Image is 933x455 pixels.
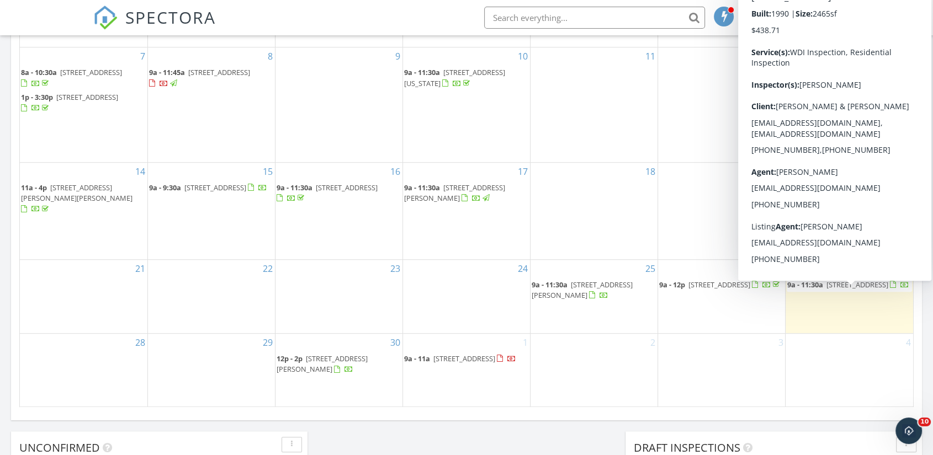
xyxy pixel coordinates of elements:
[402,333,530,406] td: Go to October 1, 2025
[277,354,303,363] span: 12p - 2p
[899,163,913,180] a: Go to September 20, 2025
[277,181,401,205] a: 9a - 11:30a [STREET_ADDRESS]
[752,7,824,18] div: [PERSON_NAME]
[787,183,909,192] a: 9a - 10a [STREET_ADDRESS]
[904,334,913,351] a: Go to October 4, 2025
[516,47,530,65] a: Go to September 10, 2025
[531,259,658,333] td: Go to September 25, 2025
[277,354,368,374] span: [STREET_ADDRESS][PERSON_NAME]
[787,195,912,219] a: 2p - 4:30p [STREET_ADDRESS]
[531,47,658,162] td: Go to September 11, 2025
[899,260,913,277] a: Go to September 27, 2025
[787,92,898,113] a: 12:30p - 2:30p [STREET_ADDRESS][PERSON_NAME]
[771,47,785,65] a: Go to September 12, 2025
[404,181,529,205] a: 9a - 11:30a [STREET_ADDRESS][PERSON_NAME]
[393,47,402,65] a: Go to September 9, 2025
[125,6,216,29] span: SPECTORA
[786,259,913,333] td: Go to September 27, 2025
[261,163,275,180] a: Go to September 15, 2025
[787,196,884,217] a: 2p - 4:30p [STREET_ADDRESS]
[658,47,786,162] td: Go to September 12, 2025
[149,67,185,77] span: 9a - 11:45a
[133,334,147,351] a: Go to September 28, 2025
[21,183,132,213] a: 11a - 4p [STREET_ADDRESS][PERSON_NAME][PERSON_NAME]
[787,67,888,88] a: 9a - 11:30a [STREET_ADDRESS]
[277,354,368,374] a: 12p - 2p [STREET_ADDRESS][PERSON_NAME]
[634,440,740,455] span: Draft Inspections
[895,417,922,444] iframe: Intercom live chat
[147,47,275,162] td: Go to September 8, 2025
[532,280,633,300] a: 9a - 11:30a [STREET_ADDRESS][PERSON_NAME]
[277,352,401,376] a: 12p - 2p [STREET_ADDRESS][PERSON_NAME]
[20,162,147,259] td: Go to September 14, 2025
[404,354,516,363] a: 9a - 11a [STREET_ADDRESS]
[822,196,884,206] span: [STREET_ADDRESS]
[771,163,785,180] a: Go to September 19, 2025
[659,279,784,292] a: 9a - 12p [STREET_ADDRESS]
[826,280,888,290] span: [STREET_ADDRESS]
[20,47,147,162] td: Go to September 7, 2025
[275,162,402,259] td: Go to September 16, 2025
[404,67,505,88] a: 9a - 11:30a [STREET_ADDRESS][US_STATE]
[484,7,705,29] input: Search everything...
[149,67,250,88] a: 9a - 11:45a [STREET_ADDRESS]
[275,259,402,333] td: Go to September 23, 2025
[688,280,750,290] span: [STREET_ADDRESS]
[816,183,878,192] span: [STREET_ADDRESS]
[188,67,250,77] span: [STREET_ADDRESS]
[316,183,378,192] span: [STREET_ADDRESS]
[826,67,888,77] span: [STREET_ADDRESS]
[138,47,147,65] a: Go to September 7, 2025
[404,67,505,88] span: [STREET_ADDRESS][US_STATE]
[404,183,505,203] a: 9a - 11:30a [STREET_ADDRESS][PERSON_NAME]
[149,66,274,90] a: 9a - 11:45a [STREET_ADDRESS]
[388,163,402,180] a: Go to September 16, 2025
[21,183,132,203] span: [STREET_ADDRESS][PERSON_NAME][PERSON_NAME]
[745,18,833,29] div: G&G Inspection Pros
[516,260,530,277] a: Go to September 24, 2025
[787,196,819,206] span: 2p - 4:30p
[404,183,505,203] span: [STREET_ADDRESS][PERSON_NAME]
[388,260,402,277] a: Go to September 23, 2025
[21,66,146,90] a: 8a - 10:30a [STREET_ADDRESS]
[658,333,786,406] td: Go to October 3, 2025
[787,67,823,77] span: 9a - 11:30a
[787,279,912,292] a: 9a - 11:30a [STREET_ADDRESS]
[531,162,658,259] td: Go to September 18, 2025
[261,334,275,351] a: Go to September 29, 2025
[149,183,181,192] span: 9a - 9:30a
[404,354,430,363] span: 9a - 11a
[402,47,530,162] td: Go to September 10, 2025
[643,163,658,180] a: Go to September 18, 2025
[19,440,100,455] span: Unconfirmed
[133,163,147,180] a: Go to September 14, 2025
[21,67,57,77] span: 8a - 10:30a
[93,6,118,30] img: The Best Home Inspection Software - Spectora
[787,91,912,115] a: 12:30p - 2:30p [STREET_ADDRESS][PERSON_NAME]
[786,47,913,162] td: Go to September 13, 2025
[277,183,312,192] span: 9a - 11:30a
[659,280,782,290] a: 9a - 12p [STREET_ADDRESS]
[532,280,568,290] span: 9a - 11:30a
[643,260,658,277] a: Go to September 25, 2025
[433,354,495,363] span: [STREET_ADDRESS]
[21,92,53,102] span: 1p - 3:30p
[266,47,275,65] a: Go to September 8, 2025
[786,162,913,259] td: Go to September 20, 2025
[21,183,47,192] span: 11a - 4p
[20,333,147,406] td: Go to September 28, 2025
[21,181,146,216] a: 11a - 4p [STREET_ADDRESS][PERSON_NAME][PERSON_NAME]
[787,66,912,90] a: 9a - 11:30a [STREET_ADDRESS]
[56,92,118,102] span: [STREET_ADDRESS]
[531,333,658,406] td: Go to October 2, 2025
[648,334,658,351] a: Go to October 2, 2025
[93,15,216,38] a: SPECTORA
[402,162,530,259] td: Go to September 17, 2025
[521,334,530,351] a: Go to October 1, 2025
[21,92,118,113] a: 1p - 3:30p [STREET_ADDRESS]
[787,280,909,290] a: 9a - 11:30a [STREET_ADDRESS]
[532,280,633,300] span: [STREET_ADDRESS][PERSON_NAME]
[402,259,530,333] td: Go to September 24, 2025
[658,162,786,259] td: Go to September 19, 2025
[658,259,786,333] td: Go to September 26, 2025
